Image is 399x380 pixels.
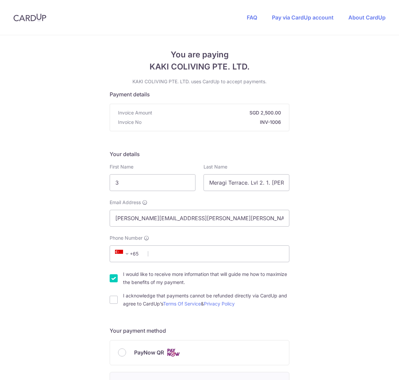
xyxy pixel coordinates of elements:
input: Email address [110,210,289,227]
div: PayNow QR Cards logo [118,348,281,357]
input: First name [110,174,195,191]
h5: Payment details [110,90,289,98]
a: About CardUp [348,14,386,21]
span: +65 [115,250,131,258]
a: Pay via CardUp account [272,14,334,21]
span: Invoice Amount [118,109,152,116]
h5: Your details [110,150,289,158]
strong: INV-1006 [144,119,281,126]
label: I would like to receive more information that will guide me how to maximize the benefits of my pa... [123,270,289,286]
img: CardUp [13,13,46,21]
label: I acknowledge that payments cannot be refunded directly via CardUp and agree to CardUp’s & [123,292,289,308]
a: FAQ [247,14,257,21]
label: First Name [110,163,133,170]
p: KAKI COLIVING PTE. LTD. uses CardUp to accept payments. [110,78,289,85]
a: Privacy Policy [204,301,235,306]
span: Email Address [110,199,141,206]
span: You are paying [110,49,289,61]
span: Invoice No [118,119,141,126]
a: Terms Of Service [163,301,201,306]
span: KAKI COLIVING PTE. LTD. [110,61,289,73]
img: Cards logo [167,348,180,357]
label: Last Name [204,163,227,170]
span: +65 [113,250,143,258]
input: Last name [204,174,289,191]
h5: Your payment method [110,327,289,335]
span: PayNow QR [134,348,164,357]
span: Phone Number [110,235,142,241]
strong: SGD 2,500.00 [155,109,281,116]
